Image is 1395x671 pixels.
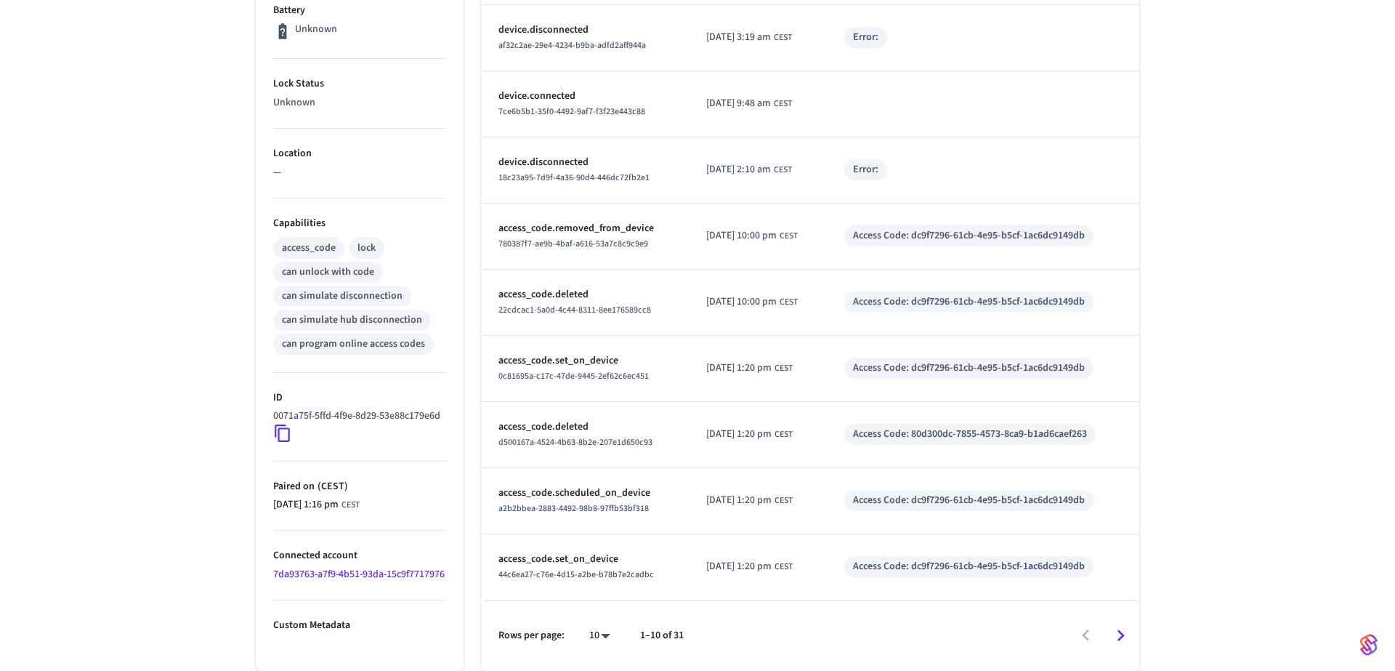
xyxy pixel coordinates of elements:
span: CEST [774,97,792,111]
span: [DATE] 1:20 pm [706,427,772,442]
div: Access Code: dc9f7296-61cb-4e95-b5cf-1ac6dc9149db [853,294,1085,310]
p: Rows per page: [498,628,565,643]
span: [DATE] 2:10 am [706,162,771,177]
div: Europe/Madrid [706,228,798,244]
p: Custom Metadata [273,618,446,633]
div: Access Code: 80d300dc-7855-4573-8ca9-b1ad6caef263 [853,427,1087,442]
p: device.connected [498,89,671,104]
div: Europe/Madrid [706,162,792,177]
div: can unlock with code [282,265,374,280]
p: 0071a75f-5ffd-4f9e-8d29-53e88c179e6d [273,409,440,424]
div: Access Code: dc9f7296-61cb-4e95-b5cf-1ac6dc9149db [853,361,1085,376]
span: CEST [341,499,360,512]
img: SeamLogoGradient.69752ec5.svg [1360,633,1378,656]
p: access_code.deleted [498,287,671,302]
a: 7da93763-a7f9-4b51-93da-15c9f7717976 [273,567,445,582]
p: — [273,165,446,180]
span: [DATE] 3:19 am [706,30,771,45]
p: Unknown [273,95,446,111]
div: lock [357,241,376,256]
span: 44c6ea27-c76e-4d15-a2be-b78b7e2cadbc [498,568,654,581]
p: Battery [273,3,446,18]
span: 780387f7-ae9b-4baf-a616-53a7c8c9c9e9 [498,238,648,250]
div: Europe/Madrid [706,30,792,45]
p: device.disconnected [498,155,671,170]
span: af32c2ae-29e4-4234-b9ba-adfd2aff944a [498,39,646,52]
p: access_code.set_on_device [498,552,671,567]
span: [DATE] 10:00 pm [706,294,777,310]
p: Unknown [295,22,337,37]
div: 10 [582,625,617,646]
span: 18c23a95-7d9f-4a36-90d4-446dc72fb2e1 [498,172,650,184]
span: 0c81695a-c17c-47de-9445-2ef62c6ec451 [498,370,649,382]
p: Capabilities [273,216,446,231]
p: Location [273,146,446,161]
div: Europe/Madrid [706,361,793,376]
div: can simulate hub disconnection [282,313,422,328]
div: can program online access codes [282,337,425,352]
p: Paired on [273,479,446,494]
span: a2b2bbea-2883-4492-98b8-97ffb53bf318 [498,502,649,515]
span: CEST [775,494,793,507]
div: Europe/Madrid [706,294,798,310]
span: [DATE] 9:48 am [706,96,771,111]
div: access_code [282,241,336,256]
div: Access Code: dc9f7296-61cb-4e95-b5cf-1ac6dc9149db [853,493,1085,508]
div: Europe/Madrid [706,559,793,574]
div: Access Code: dc9f7296-61cb-4e95-b5cf-1ac6dc9149db [853,228,1085,244]
div: Error: [853,30,878,45]
div: Error: [853,162,878,177]
span: d500167a-4524-4b63-8b2e-207e1d650c93 [498,436,652,449]
span: CEST [774,31,792,44]
span: CEST [775,428,793,441]
span: [DATE] 1:20 pm [706,361,772,376]
div: Europe/Madrid [706,427,793,442]
span: ( CEST ) [315,479,348,494]
span: [DATE] 1:16 pm [273,497,339,513]
button: Go to next page [1104,619,1138,653]
span: 7ce6b5b1-35f0-4492-9af7-f3f23e443c88 [498,105,645,118]
span: [DATE] 1:20 pm [706,493,772,508]
div: Access Code: dc9f7296-61cb-4e95-b5cf-1ac6dc9149db [853,559,1085,574]
span: CEST [780,230,798,243]
span: CEST [774,164,792,177]
div: Europe/Madrid [706,96,792,111]
p: access_code.scheduled_on_device [498,486,671,501]
p: access_code.removed_from_device [498,221,671,236]
span: CEST [780,296,798,309]
span: [DATE] 1:20 pm [706,559,772,574]
div: Europe/Madrid [706,493,793,508]
span: 22cdcac1-5a0d-4c44-8311-8ee176589cc8 [498,304,651,316]
span: CEST [775,362,793,375]
p: access_code.set_on_device [498,353,671,369]
p: Lock Status [273,76,446,92]
p: Connected account [273,548,446,563]
span: [DATE] 10:00 pm [706,228,777,244]
p: ID [273,390,446,406]
p: access_code.deleted [498,419,671,435]
div: can simulate disconnection [282,289,403,304]
span: CEST [775,560,793,574]
p: device.disconnected [498,23,671,38]
div: Europe/Madrid [273,497,360,513]
p: 1–10 of 31 [640,628,684,643]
